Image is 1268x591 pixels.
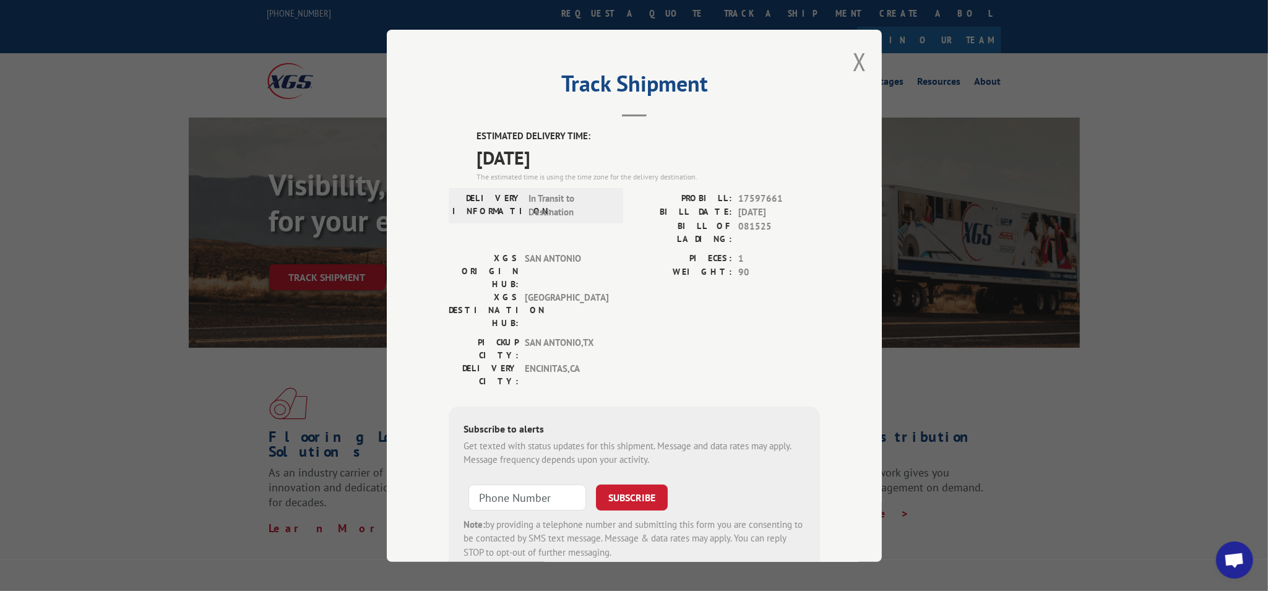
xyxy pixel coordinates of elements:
[738,205,820,220] span: [DATE]
[738,265,820,280] span: 90
[634,191,732,205] label: PROBILL:
[1216,541,1253,579] div: Open chat
[634,219,732,245] label: BILL OF LADING:
[449,335,519,361] label: PICKUP CITY:
[525,290,608,329] span: [GEOGRAPHIC_DATA]
[464,517,805,559] div: by providing a telephone number and submitting this form you are consenting to be contacted by SM...
[634,265,732,280] label: WEIGHT:
[464,439,805,467] div: Get texted with status updates for this shipment. Message and data rates may apply. Message frequ...
[738,219,820,245] span: 081525
[449,361,519,387] label: DELIVERY CITY:
[528,191,612,219] span: In Transit to Destination
[477,143,820,171] span: [DATE]
[853,45,866,78] button: Close modal
[468,484,586,510] input: Phone Number
[525,335,608,361] span: SAN ANTONIO , TX
[634,205,732,220] label: BILL DATE:
[477,171,820,182] div: The estimated time is using the time zone for the delivery destination.
[596,484,668,510] button: SUBSCRIBE
[477,129,820,144] label: ESTIMATED DELIVERY TIME:
[525,251,608,290] span: SAN ANTONIO
[449,251,519,290] label: XGS ORIGIN HUB:
[464,421,805,439] div: Subscribe to alerts
[452,191,522,219] label: DELIVERY INFORMATION:
[464,518,485,530] strong: Note:
[738,251,820,265] span: 1
[449,290,519,329] label: XGS DESTINATION HUB:
[634,251,732,265] label: PIECES:
[738,191,820,205] span: 17597661
[525,361,608,387] span: ENCINITAS , CA
[449,75,820,98] h2: Track Shipment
